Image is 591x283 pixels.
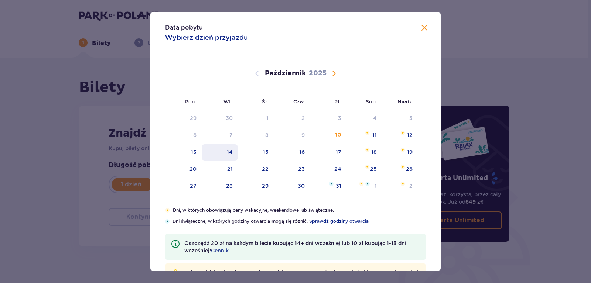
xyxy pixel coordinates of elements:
[375,182,377,190] div: 1
[165,161,202,177] td: poniedziałek, 20 października 2025
[165,208,170,213] img: Pomarańczowa gwiazdka
[359,182,364,186] img: Pomarańczowa gwiazdka
[373,114,377,122] div: 4
[263,148,269,156] div: 15
[185,99,196,104] small: Pon.
[406,165,413,173] div: 26
[334,99,341,104] small: Pt.
[365,182,370,186] img: Niebieska gwiazdka
[265,131,269,139] div: 8
[371,148,377,156] div: 18
[409,182,413,190] div: 2
[274,127,310,144] td: Data niedostępna. czwartek, 9 października 2025
[407,148,413,156] div: 19
[335,131,341,139] div: 10
[223,99,232,104] small: Wt.
[365,131,370,135] img: Pomarańczowa gwiazdka
[226,114,233,122] div: 30
[310,144,346,161] td: piątek, 17 października 2025
[274,144,310,161] td: czwartek, 16 października 2025
[346,178,382,194] td: sobota, 1 listopada 2025
[165,219,170,224] img: Niebieska gwiazdka
[301,131,305,139] div: 9
[226,182,233,190] div: 28
[238,144,274,161] td: środa, 15 października 2025
[193,131,197,139] div: 6
[397,99,413,104] small: Niedz.
[298,165,305,173] div: 23
[293,99,305,104] small: Czw.
[336,182,341,190] div: 31
[334,165,341,173] div: 24
[227,148,233,156] div: 14
[165,127,202,144] td: Data niedostępna. poniedziałek, 6 października 2025
[346,127,382,144] td: sobota, 11 października 2025
[336,148,341,156] div: 17
[274,110,310,127] td: Data niedostępna. czwartek, 2 października 2025
[346,144,382,161] td: sobota, 18 października 2025
[372,131,377,139] div: 11
[189,165,197,173] div: 20
[420,24,429,33] button: Zamknij
[202,127,238,144] td: Data niedostępna. wtorek, 7 października 2025
[365,148,370,152] img: Pomarańczowa gwiazdka
[227,165,233,173] div: 21
[365,165,370,169] img: Pomarańczowa gwiazdka
[299,148,305,156] div: 16
[366,99,377,104] small: Sob.
[202,110,238,127] td: Data niedostępna. wtorek, 30 września 2025
[309,218,369,225] a: Sprawdź godziny otwarcia
[262,182,269,190] div: 29
[346,110,382,127] td: Data niedostępna. sobota, 4 października 2025
[338,114,341,122] div: 3
[172,218,426,225] p: Dni świąteczne, w których godziny otwarcia mogą się różnić.
[211,247,229,254] a: Cennik
[301,114,305,122] div: 2
[165,110,202,127] td: Data niedostępna. poniedziałek, 29 września 2025
[253,69,262,78] button: Poprzedni miesiąc
[298,182,305,190] div: 30
[310,127,346,144] td: piątek, 10 października 2025
[184,239,420,254] p: Oszczędź 20 zł na każdym bilecie kupując 14+ dni wcześniej lub 10 zł kupując 1-13 dni wcześniej!
[202,178,238,194] td: wtorek, 28 października 2025
[310,161,346,177] td: piątek, 24 października 2025
[173,207,426,214] p: Dni, w których obowiązują ceny wakacyjne, weekendowe lub świąteczne.
[310,110,346,127] td: Data niedostępna. piątek, 3 października 2025
[310,178,346,194] td: piątek, 31 października 2025
[238,110,274,127] td: Data niedostępna. środa, 1 października 2025
[262,99,269,104] small: Śr.
[266,114,269,122] div: 1
[407,131,413,139] div: 12
[165,24,203,32] p: Data pobytu
[165,33,248,42] p: Wybierz dzień przyjazdu
[382,178,418,194] td: niedziela, 2 listopada 2025
[190,182,197,190] div: 27
[238,161,274,177] td: środa, 22 października 2025
[382,161,418,177] td: niedziela, 26 października 2025
[370,165,377,173] div: 25
[400,131,405,135] img: Pomarańczowa gwiazdka
[190,114,197,122] div: 29
[238,127,274,144] td: Data niedostępna. środa, 8 października 2025
[229,131,233,139] div: 7
[265,69,306,78] p: Październik
[238,178,274,194] td: środa, 29 października 2025
[400,182,405,186] img: Pomarańczowa gwiazdka
[382,127,418,144] td: niedziela, 12 października 2025
[329,182,334,186] img: Niebieska gwiazdka
[202,161,238,177] td: wtorek, 21 października 2025
[309,69,327,78] p: 2025
[274,161,310,177] td: czwartek, 23 października 2025
[409,114,413,122] div: 5
[202,144,238,161] td: wtorek, 14 października 2025
[346,161,382,177] td: sobota, 25 października 2025
[165,178,202,194] td: poniedziałek, 27 października 2025
[382,110,418,127] td: Data niedostępna. niedziela, 5 października 2025
[382,144,418,161] td: niedziela, 19 października 2025
[274,178,310,194] td: czwartek, 30 października 2025
[191,148,197,156] div: 13
[165,144,202,161] td: poniedziałek, 13 października 2025
[262,165,269,173] div: 22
